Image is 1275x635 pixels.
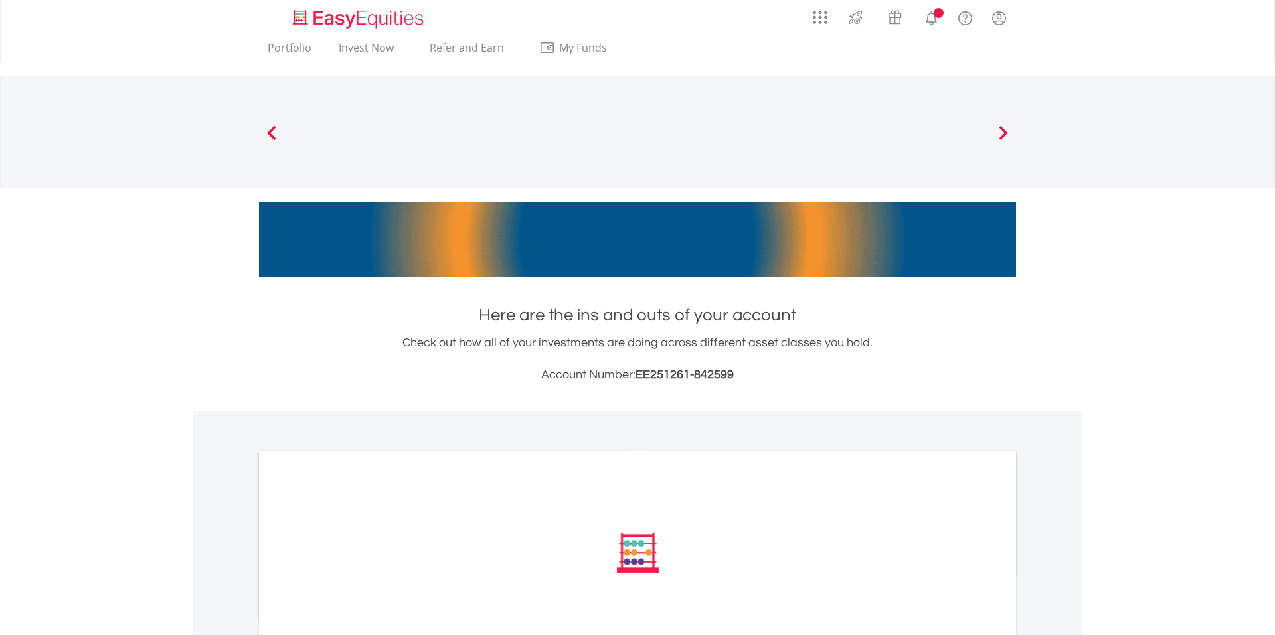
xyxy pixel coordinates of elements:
a: Portfolio [262,41,317,62]
h1: Here are the ins and outs of your account [259,303,1016,327]
a: Vouchers [875,3,914,28]
img: EasyMortage Promotion Banner [259,202,1016,277]
img: EasyEquities_Logo.png [290,8,429,30]
a: Refer and Earn [416,41,517,62]
span: My Funds [539,39,626,56]
img: thrive-v2.svg [845,7,867,28]
div: Check out how all of your investments are doing across different asset classes you hold. [259,334,1016,384]
span: Refer and Earn [430,40,504,55]
a: Notifications [914,3,948,30]
a: Home page [288,3,429,30]
h3: Account Number: [259,366,1016,384]
span: EE251261-842599 [636,368,734,381]
a: AppsGrid [804,3,836,25]
a: FAQ's and Support [948,3,982,30]
img: grid-menu-icon.svg [813,10,827,25]
a: Invest Now [333,41,399,62]
a: My Profile [982,3,1016,33]
img: vouchers-v2.svg [884,7,906,28]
